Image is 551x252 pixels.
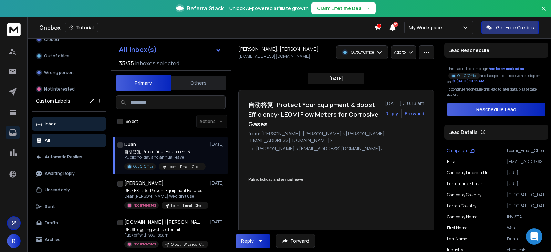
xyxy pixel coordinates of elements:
[45,237,61,242] p: Archive
[409,24,445,31] p: My Workspace
[124,155,206,160] p: Public holiday and annual leave
[44,53,70,59] p: Out of office
[39,23,374,32] div: Onebox
[507,192,545,198] p: [GEOGRAPHIC_DATA]
[248,145,424,152] p: to: [PERSON_NAME] <[EMAIL_ADDRESS][DOMAIN_NAME]>
[45,204,55,209] p: Sent
[238,45,319,52] h1: [PERSON_NAME], [PERSON_NAME]
[447,87,545,97] p: To continue reschedule this lead to later date, please take action.
[44,37,59,42] p: Closed
[45,220,58,226] p: Drafts
[210,180,226,186] p: [DATE]
[507,148,545,154] p: Leomi_Email_Chemical
[133,164,153,169] p: Out Of Office
[210,141,226,147] p: [DATE]
[65,23,98,32] button: Tutorial
[507,170,545,176] p: [URL][DOMAIN_NAME]
[32,66,106,80] button: Wrong person
[168,164,201,169] p: Leomi_Email_Chemical
[236,234,270,248] button: Reply
[171,242,204,247] p: Growth Wizards_Cold Email_UK
[447,159,458,165] p: Email
[32,200,106,213] button: Sent
[448,47,489,54] p: Lead Reschedule
[496,24,534,31] p: Get Free Credits
[448,129,478,136] p: Lead Details
[124,193,207,199] p: Dear [PERSON_NAME] We didn’t use
[447,103,545,116] button: Reschedule Lead
[447,192,481,198] p: Company Country
[36,97,70,104] h3: Custom Labels
[229,5,309,12] p: Unlock AI-powered affiliate growth
[447,214,477,220] p: Company Name
[44,70,74,75] p: Wrong person
[32,183,106,197] button: Unread only
[32,82,106,96] button: Not Interested
[210,219,226,225] p: [DATE]
[45,121,56,127] p: Inbox
[329,76,343,82] p: [DATE]
[124,141,136,148] h1: Duan
[171,75,226,91] button: Others
[489,66,524,71] span: has been marked as
[385,100,424,107] p: [DATE] : 10:13 am
[124,219,200,225] h1: [DOMAIN_NAME] | [PERSON_NAME]
[447,66,545,84] div: This lead in the campaign and is expected to receive next step email on
[385,110,398,117] button: Reply
[32,167,106,180] button: Awaiting Reply
[507,203,545,209] p: [GEOGRAPHIC_DATA]
[248,100,381,129] h1: 自动答复: Protect Your Equipment & Boost Efficiency: LEOMI Flow Meters for Corrosive Gases
[507,225,545,231] p: Wenli
[447,225,467,231] p: First Name
[526,228,542,245] div: Open Intercom Messenger
[7,234,21,248] button: R
[507,159,545,165] p: [EMAIL_ADDRESS][DOMAIN_NAME]
[447,148,467,154] p: Campaign
[32,216,106,230] button: Drafts
[393,22,398,27] span: 50
[507,236,545,242] p: Duan
[133,242,156,247] p: Not Interested
[241,238,254,244] div: Reply
[447,236,467,242] p: Last Name
[351,50,374,55] p: Out Of Office
[394,50,406,55] p: Add to
[124,188,207,193] p: RE: <EXT>Re: Prevent Equipment Failures
[447,170,489,176] p: Company Linkedin Url
[276,234,315,248] button: Forward
[124,149,206,155] p: 自动答复: Protect Your Equipment &
[238,54,310,59] p: [EMAIL_ADDRESS][DOMAIN_NAME]
[44,86,75,92] p: Not Interested
[311,2,376,14] button: Claim Lifetime Deal→
[248,130,424,144] p: from: [PERSON_NAME], [PERSON_NAME] <[PERSON_NAME][EMAIL_ADDRESS][DOMAIN_NAME]>
[32,233,106,246] button: Archive
[45,138,50,143] p: All
[124,227,207,232] p: RE: Struggling with cold email
[32,33,106,46] button: Closed
[171,203,204,208] p: Leomi_Email_Chemical
[507,214,545,220] p: INVISTA
[32,117,106,131] button: Inbox
[133,203,156,208] p: Not Interested
[481,21,539,34] button: Get Free Credits
[32,134,106,147] button: All
[113,43,227,56] button: All Inbox(s)
[365,5,370,12] span: →
[126,119,138,124] label: Select
[457,73,477,78] p: Out Of Office
[116,75,171,91] button: Primary
[119,59,134,67] span: 35 / 35
[187,4,224,12] span: ReferralStack
[135,59,179,67] h3: Inboxes selected
[447,181,484,187] p: Person Linkedin Url
[32,150,106,164] button: Automatic Replies
[405,110,424,117] div: Forward
[507,181,545,187] p: [URL][DOMAIN_NAME]
[119,46,157,53] h1: All Inbox(s)
[45,171,75,176] p: Awaiting Reply
[45,154,82,160] p: Automatic Replies
[248,177,303,181] span: Public holiday and annual leave
[32,49,106,63] button: Out of office
[451,78,484,84] div: [DATE] 10:13 AM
